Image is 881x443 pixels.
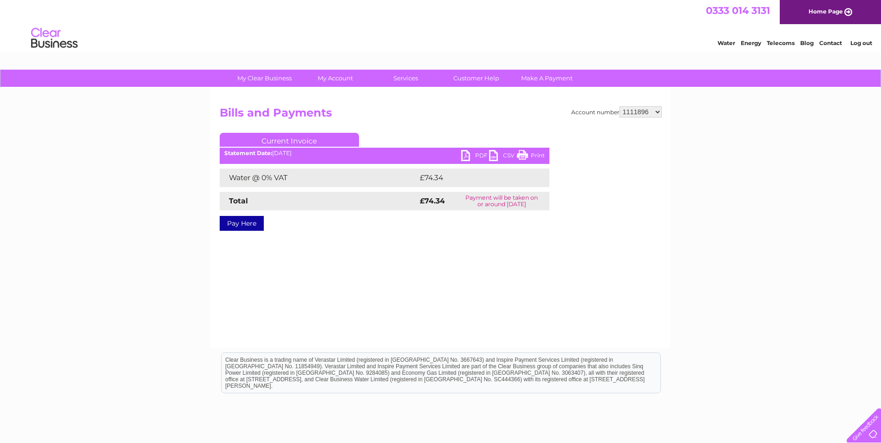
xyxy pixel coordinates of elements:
a: Energy [741,39,761,46]
td: Payment will be taken on or around [DATE] [454,192,549,210]
a: Print [517,150,545,163]
a: Contact [819,39,842,46]
div: Clear Business is a trading name of Verastar Limited (registered in [GEOGRAPHIC_DATA] No. 3667643... [222,5,660,45]
div: [DATE] [220,150,549,156]
div: Account number [571,106,662,117]
a: Blog [800,39,814,46]
a: Current Invoice [220,133,359,147]
a: 0333 014 3131 [706,5,770,16]
strong: Total [229,196,248,205]
td: Water @ 0% VAT [220,169,418,187]
a: PDF [461,150,489,163]
a: CSV [489,150,517,163]
a: My Clear Business [226,70,303,87]
img: logo.png [31,24,78,52]
a: Water [718,39,735,46]
strong: £74.34 [420,196,445,205]
a: Customer Help [438,70,515,87]
a: Services [367,70,444,87]
b: Statement Date: [224,150,272,156]
a: Pay Here [220,216,264,231]
a: Telecoms [767,39,795,46]
td: £74.34 [418,169,530,187]
a: Make A Payment [509,70,585,87]
a: Log out [850,39,872,46]
a: My Account [297,70,373,87]
h2: Bills and Payments [220,106,662,124]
